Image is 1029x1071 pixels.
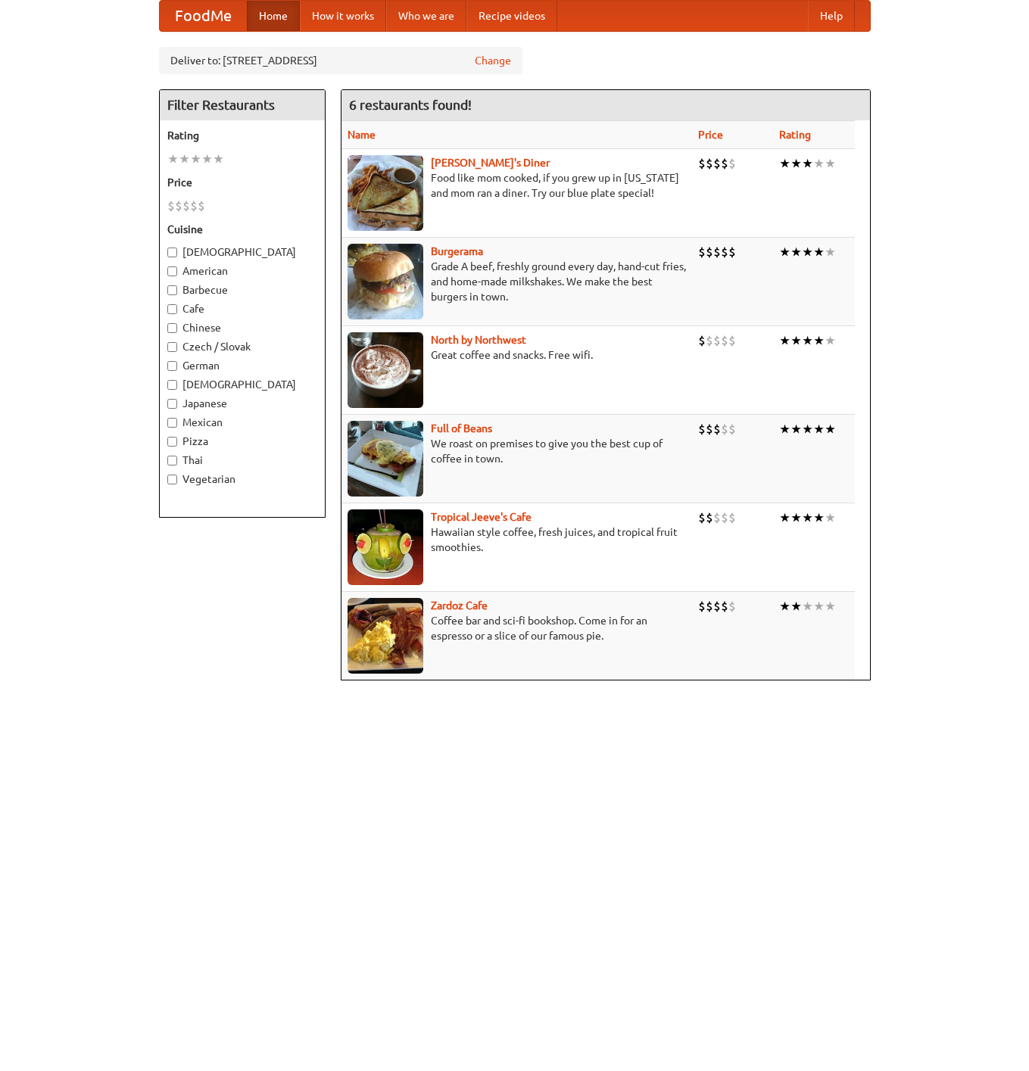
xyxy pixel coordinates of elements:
[167,396,317,411] label: Japanese
[813,332,825,349] li: ★
[706,155,713,172] li: $
[348,613,686,643] p: Coffee bar and sci-fi bookshop. Come in for an espresso or a slice of our famous pie.
[431,422,492,434] a: Full of Beans
[167,128,317,143] h5: Rating
[698,332,706,349] li: $
[386,1,466,31] a: Who we are
[175,198,182,214] li: $
[167,175,317,190] h5: Price
[813,421,825,437] li: ★
[721,421,728,437] li: $
[721,244,728,260] li: $
[167,151,179,167] li: ★
[167,339,317,354] label: Czech / Slovak
[213,151,224,167] li: ★
[713,244,721,260] li: $
[179,151,190,167] li: ★
[802,421,813,437] li: ★
[167,380,177,390] input: [DEMOGRAPHIC_DATA]
[825,332,836,349] li: ★
[728,421,736,437] li: $
[167,437,177,447] input: Pizza
[348,129,376,141] a: Name
[167,434,317,449] label: Pizza
[167,248,177,257] input: [DEMOGRAPHIC_DATA]
[698,155,706,172] li: $
[348,244,423,319] img: burgerama.jpg
[466,1,557,31] a: Recipe videos
[167,453,317,468] label: Thai
[779,244,790,260] li: ★
[167,263,317,279] label: American
[713,332,721,349] li: $
[431,334,526,346] a: North by Northwest
[721,155,728,172] li: $
[167,285,177,295] input: Barbecue
[790,509,802,526] li: ★
[802,332,813,349] li: ★
[808,1,855,31] a: Help
[790,421,802,437] li: ★
[728,244,736,260] li: $
[790,598,802,615] li: ★
[713,155,721,172] li: $
[431,245,483,257] a: Burgerama
[167,222,317,237] h5: Cuisine
[813,244,825,260] li: ★
[167,456,177,465] input: Thai
[348,155,423,231] img: sallys.jpg
[728,598,736,615] li: $
[247,1,300,31] a: Home
[300,1,386,31] a: How it works
[825,598,836,615] li: ★
[167,415,317,430] label: Mexican
[431,599,488,612] a: Zardoz Cafe
[721,598,728,615] li: $
[779,129,811,141] a: Rating
[167,244,317,260] label: [DEMOGRAPHIC_DATA]
[813,509,825,526] li: ★
[475,53,511,68] a: Change
[431,511,532,523] a: Tropical Jeeve's Cafe
[348,421,423,497] img: beans.jpg
[713,598,721,615] li: $
[728,509,736,526] li: $
[698,421,706,437] li: $
[706,421,713,437] li: $
[159,47,522,74] div: Deliver to: [STREET_ADDRESS]
[167,358,317,373] label: German
[728,155,736,172] li: $
[706,509,713,526] li: $
[167,266,177,276] input: American
[698,509,706,526] li: $
[706,332,713,349] li: $
[779,509,790,526] li: ★
[167,323,177,333] input: Chinese
[706,244,713,260] li: $
[825,509,836,526] li: ★
[349,98,472,112] ng-pluralize: 6 restaurants found!
[190,151,201,167] li: ★
[348,259,686,304] p: Grade A beef, freshly ground every day, hand-cut fries, and home-made milkshakes. We make the bes...
[779,332,790,349] li: ★
[728,332,736,349] li: $
[167,399,177,409] input: Japanese
[721,509,728,526] li: $
[790,244,802,260] li: ★
[779,421,790,437] li: ★
[167,320,317,335] label: Chinese
[198,198,205,214] li: $
[825,155,836,172] li: ★
[167,198,175,214] li: $
[182,198,190,214] li: $
[825,244,836,260] li: ★
[348,347,686,363] p: Great coffee and snacks. Free wifi.
[201,151,213,167] li: ★
[813,155,825,172] li: ★
[802,509,813,526] li: ★
[160,1,247,31] a: FoodMe
[713,509,721,526] li: $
